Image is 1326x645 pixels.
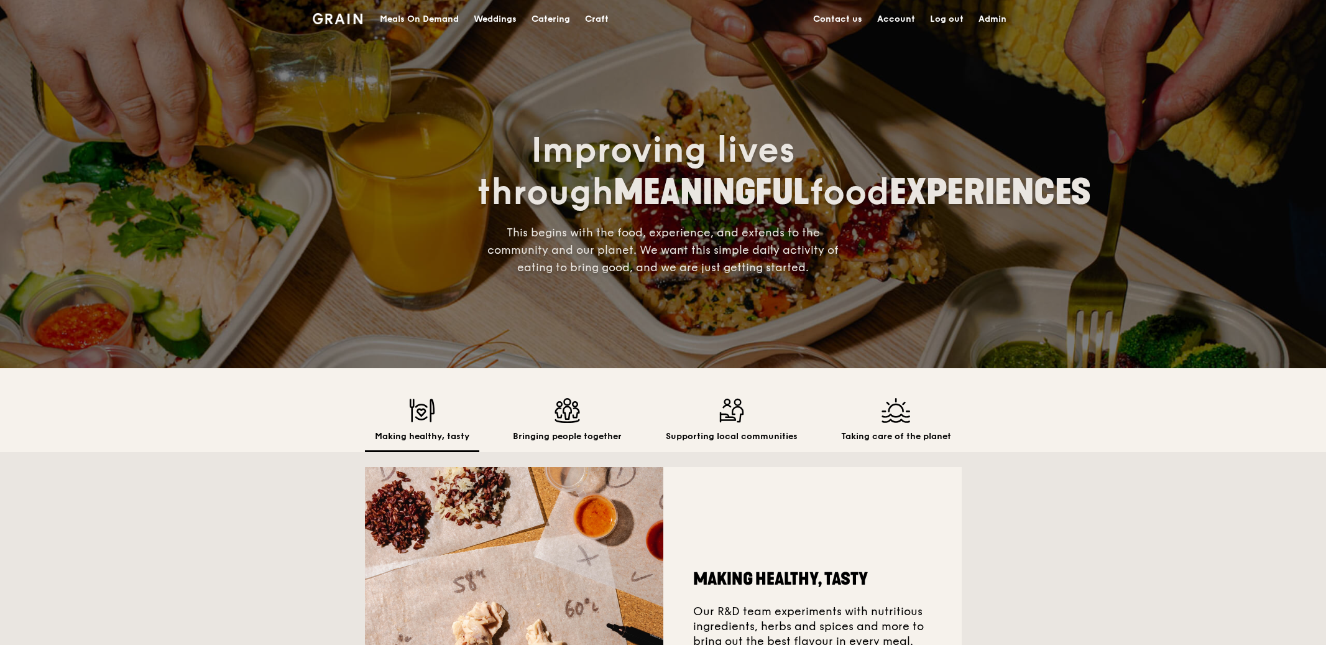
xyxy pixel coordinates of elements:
img: Bringing people together [513,398,622,423]
img: Supporting local communities [666,398,798,423]
a: Catering [524,1,578,38]
h2: Making healthy, tasty [693,568,932,590]
img: Grain [313,13,363,24]
a: Admin [971,1,1014,38]
a: Log out [923,1,971,38]
h2: Making healthy, tasty [375,430,469,443]
span: MEANINGFUL [614,172,809,213]
div: Weddings [474,1,517,38]
h2: Taking care of the planet [841,430,951,443]
div: Meals On Demand [380,1,459,38]
a: Account [870,1,923,38]
a: Weddings [466,1,524,38]
span: Improving lives through food [477,129,1091,214]
img: Making healthy, tasty [375,398,469,423]
a: Craft [578,1,616,38]
span: EXPERIENCES [890,172,1091,213]
h2: Supporting local communities [666,430,798,443]
div: Catering [532,1,570,38]
span: This begins with the food, experience, and extends to the community and our planet. We want this ... [487,226,839,274]
a: Contact us [806,1,870,38]
div: Craft [585,1,609,38]
h2: Bringing people together [513,430,622,443]
img: Taking care of the planet [841,398,951,423]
